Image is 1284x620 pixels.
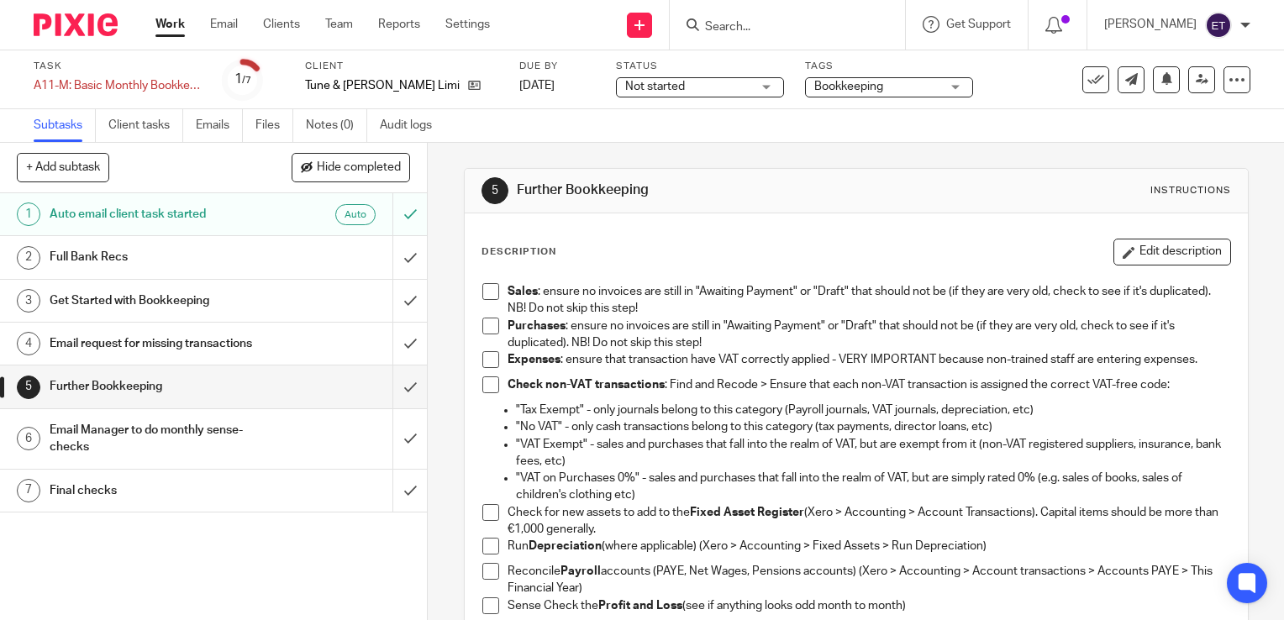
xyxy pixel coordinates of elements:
h1: Auto email client task started [50,202,267,227]
p: : ensure no invoices are still in "Awaiting Payment" or "Draft" that should not be (if they are v... [508,318,1230,352]
span: Bookkeeping [814,81,883,92]
div: 5 [481,177,508,204]
strong: Payroll [560,565,601,577]
strong: Fixed Asset Register [690,507,804,518]
strong: Sales [508,286,538,297]
p: Check for new assets to add to the (Xero > Accounting > Account Transactions). Capital items shou... [508,504,1230,539]
a: Emails [196,109,243,142]
p: : ensure no invoices are still in "Awaiting Payment" or "Draft" that should not be (if they are v... [508,283,1230,318]
a: Notes (0) [306,109,367,142]
small: /7 [242,76,251,85]
div: Auto [335,204,376,225]
h1: Final checks [50,478,267,503]
div: A11-M: Basic Monthly Bookkeeping [34,77,202,94]
div: 1 [17,202,40,226]
p: "Tax Exempt" - only journals belong to this category (Payroll journals, VAT journals, depreciatio... [516,402,1230,418]
h1: Further Bookkeeping [50,374,267,399]
strong: Check non-VAT transactions [508,379,665,391]
p: : ensure that transaction have VAT correctly applied - VERY IMPORTANT because non-trained staff a... [508,351,1230,368]
h1: Email request for missing transactions [50,331,267,356]
a: Settings [445,16,490,33]
h1: Further Bookkeeping [517,181,892,199]
p: : Find and Recode > Ensure that each non-VAT transaction is assigned the correct VAT-free code: [508,376,1230,393]
strong: Profit and Loss [598,600,682,612]
div: Instructions [1150,184,1231,197]
p: "No VAT" - only cash transactions belong to this category (tax payments, director loans, etc) [516,418,1230,435]
p: Description [481,245,556,259]
h1: Email Manager to do monthly sense-checks [50,418,267,460]
div: 5 [17,376,40,399]
p: "VAT Exempt" - sales and purchases that fall into the realm of VAT, but are exempt from it (non-V... [516,436,1230,470]
a: Subtasks [34,109,96,142]
h1: Get Started with Bookkeeping [50,288,267,313]
strong: Expenses [508,354,560,365]
p: Tune & [PERSON_NAME] Limited [305,77,460,94]
p: Run (where applicable) (Xero > Accounting > Fixed Assets > Run Depreciation) [508,538,1230,554]
a: Work [155,16,185,33]
label: Task [34,60,202,73]
a: Email [210,16,238,33]
label: Due by [519,60,595,73]
span: Not started [625,81,685,92]
a: Files [255,109,293,142]
img: svg%3E [1205,12,1232,39]
input: Search [703,20,855,35]
span: Hide completed [317,161,401,175]
button: Hide completed [292,153,410,181]
strong: Purchases [508,320,566,332]
p: "VAT on Purchases 0%" - sales and purchases that fall into the realm of VAT, but are simply rated... [516,470,1230,504]
span: Get Support [946,18,1011,30]
p: [PERSON_NAME] [1104,16,1197,33]
a: Audit logs [380,109,445,142]
div: 2 [17,246,40,270]
div: 7 [17,479,40,502]
div: 3 [17,289,40,313]
button: Edit description [1113,239,1231,265]
button: + Add subtask [17,153,109,181]
a: Reports [378,16,420,33]
img: Pixie [34,13,118,36]
a: Clients [263,16,300,33]
span: [DATE] [519,80,555,92]
div: 4 [17,332,40,355]
label: Tags [805,60,973,73]
div: 1 [234,70,251,89]
label: Client [305,60,498,73]
p: Reconcile accounts (PAYE, Net Wages, Pensions accounts) (Xero > Accounting > Account transactions... [508,563,1230,597]
label: Status [616,60,784,73]
h1: Full Bank Recs [50,244,267,270]
a: Team [325,16,353,33]
div: 6 [17,427,40,450]
strong: Depreciation [529,540,602,552]
a: Client tasks [108,109,183,142]
p: Sense Check the (see if anything looks odd month to month) [508,597,1230,614]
